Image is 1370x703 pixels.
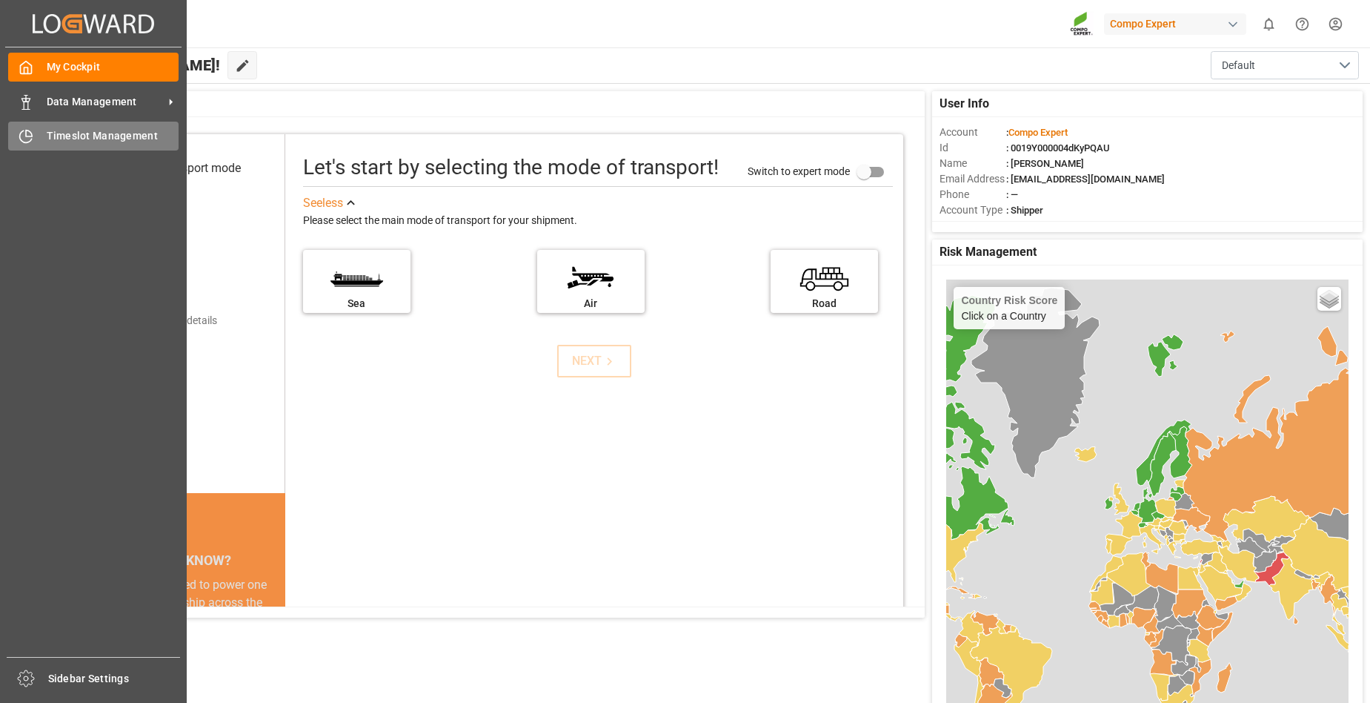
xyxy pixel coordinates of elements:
span: Account Type [940,202,1006,218]
span: My Cockpit [47,59,179,75]
div: Select transport mode [126,159,241,177]
span: Account [940,125,1006,140]
span: : 0019Y000004dKyPQAU [1006,142,1110,154]
span: Id [940,140,1006,156]
a: Layers [1317,287,1341,311]
a: My Cockpit [8,53,179,82]
div: Compo Expert [1104,13,1246,35]
div: Road [778,296,871,311]
button: Help Center [1286,7,1319,41]
button: show 0 new notifications [1252,7,1286,41]
div: Let's start by selecting the mode of transport! [303,152,719,183]
span: : [EMAIL_ADDRESS][DOMAIN_NAME] [1006,174,1165,185]
span: Risk Management [940,243,1037,261]
div: Please select the main mode of transport for your shipment. [303,212,893,230]
button: next slide / item [265,576,285,701]
span: Name [940,156,1006,171]
div: Click on a Country [961,294,1057,322]
span: Switch to expert mode [748,165,850,176]
button: NEXT [557,345,631,377]
span: : — [1006,189,1018,200]
span: : [PERSON_NAME] [1006,158,1084,169]
button: open menu [1211,51,1359,79]
span: Sidebar Settings [48,671,181,687]
div: See less [303,194,343,212]
h4: Country Risk Score [961,294,1057,306]
span: Phone [940,187,1006,202]
span: Data Management [47,94,164,110]
span: User Info [940,95,989,113]
span: : Shipper [1006,205,1043,216]
div: Sea [310,296,403,311]
img: Screenshot%202023-09-29%20at%2010.02.21.png_1712312052.png [1070,11,1094,37]
span: : [1006,127,1068,138]
span: Email Address [940,171,1006,187]
div: Air [545,296,637,311]
a: Timeslot Management [8,122,179,151]
div: NEXT [572,352,617,370]
span: Compo Expert [1008,127,1068,138]
span: Default [1222,58,1255,73]
button: Compo Expert [1104,10,1252,38]
span: Timeslot Management [47,128,179,144]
